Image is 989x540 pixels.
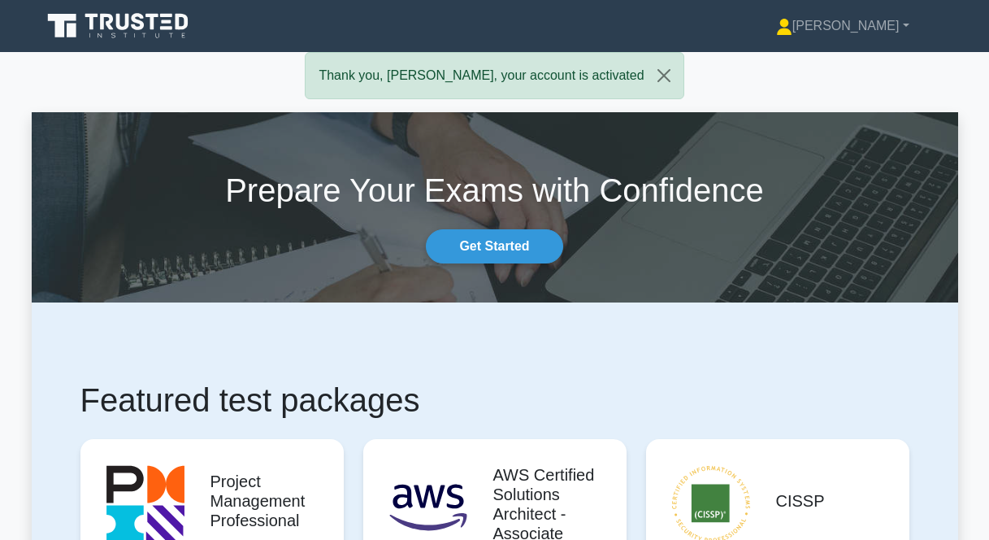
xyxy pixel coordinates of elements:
[32,171,958,210] h1: Prepare Your Exams with Confidence
[426,229,562,263] a: Get Started
[305,52,683,99] div: Thank you, [PERSON_NAME], your account is activated
[644,53,683,98] button: Close
[737,10,948,42] a: [PERSON_NAME]
[80,381,909,420] h1: Featured test packages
